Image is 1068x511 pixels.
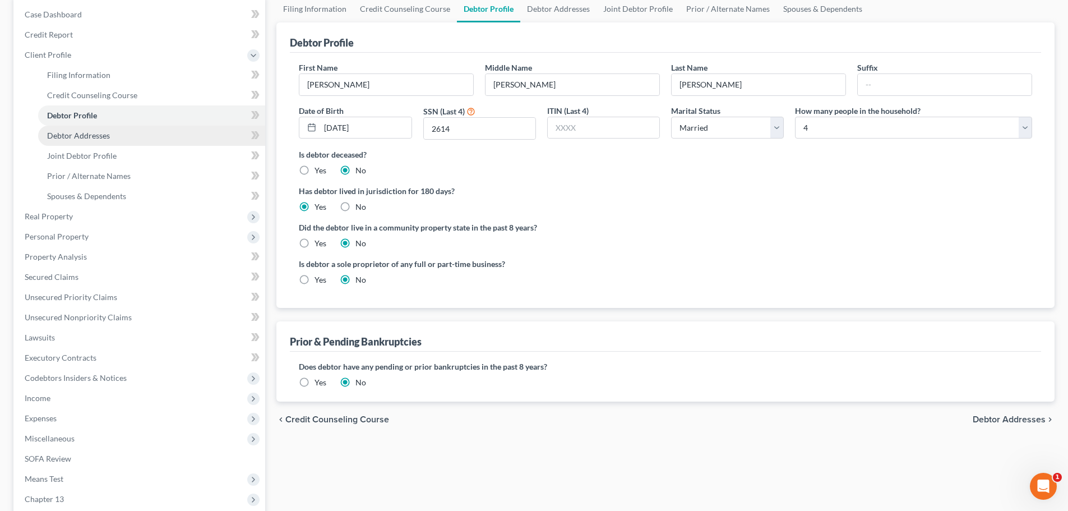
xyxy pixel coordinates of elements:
span: Debtor Addresses [47,131,110,140]
span: Prior / Alternate Names [47,171,131,181]
span: Case Dashboard [25,10,82,19]
span: Executory Contracts [25,353,96,362]
a: Unsecured Nonpriority Claims [16,307,265,328]
label: Did the debtor live in a community property state in the past 8 years? [299,222,1032,233]
a: Filing Information [38,65,265,85]
label: SSN (Last 4) [423,105,465,117]
span: Miscellaneous [25,434,75,443]
span: Joint Debtor Profile [47,151,117,160]
span: Income [25,393,50,403]
span: Debtor Addresses [973,415,1046,424]
span: Expenses [25,413,57,423]
label: No [355,165,366,176]
button: chevron_left Credit Counseling Course [276,415,389,424]
a: Case Dashboard [16,4,265,25]
label: Yes [315,238,326,249]
span: Property Analysis [25,252,87,261]
label: Yes [315,201,326,213]
label: No [355,377,366,388]
span: Debtor Profile [47,111,97,120]
span: Credit Counseling Course [285,415,389,424]
a: Unsecured Priority Claims [16,287,265,307]
a: Prior / Alternate Names [38,166,265,186]
span: Personal Property [25,232,89,241]
span: Codebtors Insiders & Notices [25,373,127,383]
span: Chapter 13 [25,494,64,504]
span: Credit Counseling Course [47,90,137,100]
span: SOFA Review [25,454,71,463]
a: Spouses & Dependents [38,186,265,206]
label: No [355,201,366,213]
a: Secured Claims [16,267,265,287]
span: Unsecured Priority Claims [25,292,117,302]
i: chevron_left [276,415,285,424]
label: No [355,274,366,286]
span: Client Profile [25,50,71,59]
label: Yes [315,165,326,176]
label: Last Name [671,62,708,73]
input: -- [299,74,473,95]
a: Debtor Addresses [38,126,265,146]
input: XXXX [424,118,535,139]
span: Real Property [25,211,73,221]
a: SOFA Review [16,449,265,469]
span: 1 [1053,473,1062,482]
div: Prior & Pending Bankruptcies [290,335,422,348]
input: XXXX [548,117,659,139]
span: Means Test [25,474,63,484]
label: Yes [315,377,326,388]
span: Credit Report [25,30,73,39]
input: MM/DD/YYYY [320,117,411,139]
i: chevron_right [1046,415,1055,424]
span: Lawsuits [25,333,55,342]
label: Is debtor a sole proprietor of any full or part-time business? [299,258,660,270]
span: Filing Information [47,70,110,80]
a: Credit Counseling Course [38,85,265,105]
label: Suffix [857,62,878,73]
a: Credit Report [16,25,265,45]
span: Unsecured Nonpriority Claims [25,312,132,322]
label: ITIN (Last 4) [547,105,589,117]
a: Property Analysis [16,247,265,267]
input: M.I [486,74,659,95]
button: Debtor Addresses chevron_right [973,415,1055,424]
a: Debtor Profile [38,105,265,126]
label: Middle Name [485,62,532,73]
label: Marital Status [671,105,720,117]
span: Secured Claims [25,272,78,282]
label: Has debtor lived in jurisdiction for 180 days? [299,185,1032,197]
label: First Name [299,62,337,73]
label: Is debtor deceased? [299,149,1032,160]
iframe: Intercom live chat [1030,473,1057,500]
input: -- [672,74,845,95]
a: Executory Contracts [16,348,265,368]
span: Spouses & Dependents [47,191,126,201]
input: -- [858,74,1032,95]
label: Date of Birth [299,105,344,117]
label: Yes [315,274,326,286]
a: Lawsuits [16,328,265,348]
label: How many people in the household? [795,105,921,117]
label: Does debtor have any pending or prior bankruptcies in the past 8 years? [299,361,1032,372]
div: Debtor Profile [290,36,354,49]
a: Joint Debtor Profile [38,146,265,166]
label: No [355,238,366,249]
